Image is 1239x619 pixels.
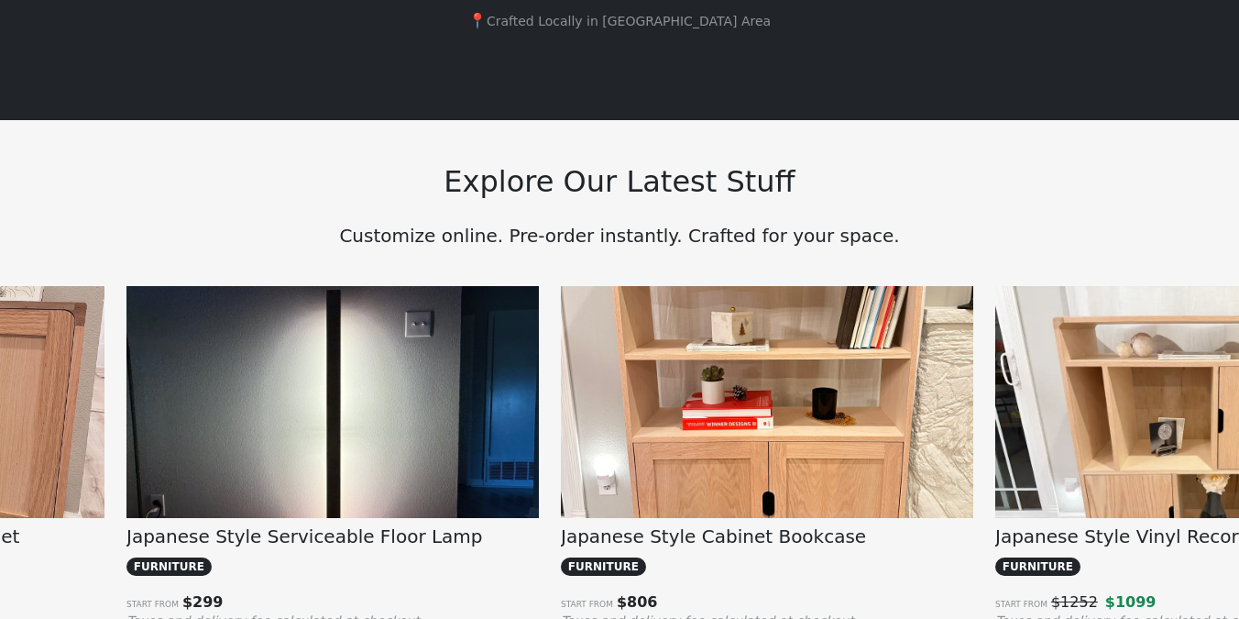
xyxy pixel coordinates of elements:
[561,600,613,609] small: Start from
[108,222,1131,249] p: Customize online. Pre-order instantly. Crafted for your space.
[487,14,771,28] small: Crafted Locally in [GEOGRAPHIC_DATA] Area
[126,558,212,576] span: FURNITURE
[561,558,646,576] span: FURNITURE
[617,593,658,611] span: $ 806
[126,600,179,609] small: Start from
[126,286,539,596] img: Japanese Style Serviceable Floor Lamp - Landscape
[561,286,973,596] img: Japanese Style Cabinet Bookcase landscape
[108,164,1131,199] h2: Explore Our Latest Stuff
[182,593,224,611] span: $ 299
[995,600,1047,609] small: Start from
[561,431,973,448] a: Japanese Style Cabinet Bookcase landscape
[1051,593,1098,611] s: $ 1252
[995,558,1080,576] span: FURNITURE
[1105,593,1157,611] span: $ 1099
[561,525,973,547] h5: Japanese Style Cabinet Bookcase
[126,525,539,547] h5: Japanese Style Serviceable Floor Lamp
[126,431,539,448] a: Japanese Style Serviceable Floor Lamp - Landscape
